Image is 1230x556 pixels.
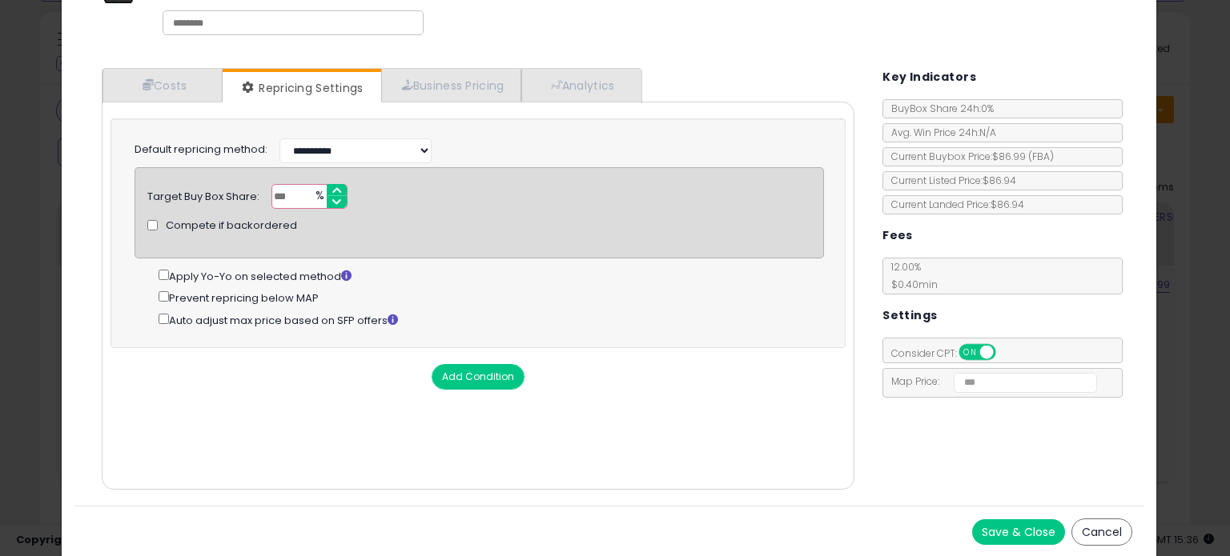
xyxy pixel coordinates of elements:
span: Current Landed Price: $86.94 [883,198,1024,211]
a: Repricing Settings [223,72,380,104]
a: Business Pricing [381,69,521,102]
button: Add Condition [432,364,525,390]
label: Default repricing method: [135,142,267,158]
span: Current Listed Price: $86.94 [883,174,1016,187]
div: Apply Yo-Yo on selected method [159,266,824,285]
span: ON [960,346,980,359]
span: Avg. Win Price 24h: N/A [883,126,996,139]
span: Compete if backordered [166,218,297,234]
span: 12.00 % [883,260,938,291]
a: Costs [102,69,223,102]
div: Auto adjust max price based on SFP offers [159,310,824,329]
h5: Fees [882,226,913,246]
button: Save & Close [972,519,1065,545]
div: Target Buy Box Share: [147,184,259,205]
span: $86.99 [992,150,1054,163]
span: $0.40 min [883,278,938,291]
div: Prevent repricing below MAP [159,288,824,306]
a: Analytics [521,69,640,102]
span: OFF [994,346,1019,359]
span: Map Price: [883,374,1097,388]
span: % [306,185,332,209]
h5: Settings [882,306,937,326]
span: ( FBA ) [1028,150,1054,163]
h5: Key Indicators [882,67,976,87]
span: Consider CPT: [883,346,1017,360]
button: Cancel [1071,518,1132,546]
span: BuyBox Share 24h: 0% [883,102,994,115]
span: Current Buybox Price: [883,150,1054,163]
